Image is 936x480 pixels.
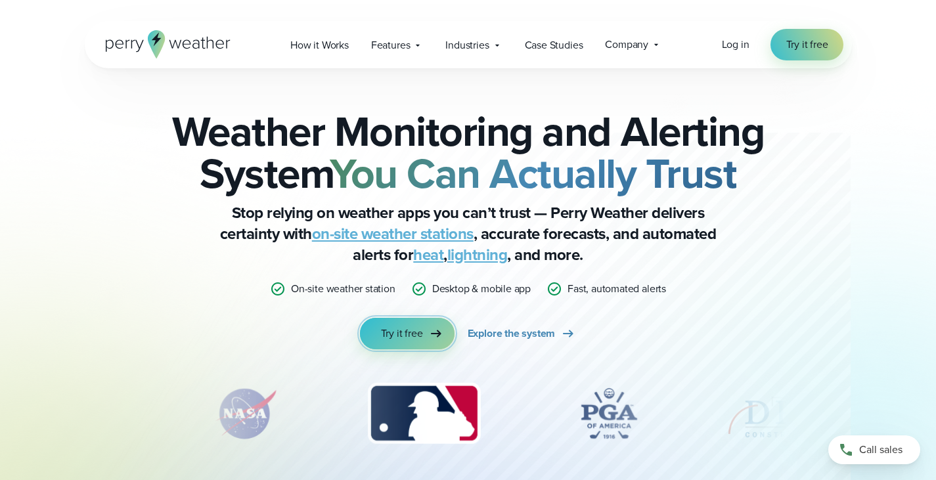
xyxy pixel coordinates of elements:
span: Company [605,37,648,53]
p: On-site weather station [291,281,395,297]
a: How it Works [279,32,360,58]
a: Log in [722,37,749,53]
a: lightning [447,243,508,267]
a: Explore the system [468,318,577,349]
img: PGA.svg [556,381,661,447]
strong: You Can Actually Trust [330,142,736,204]
img: MLB.svg [355,381,493,447]
a: Try it free [770,29,844,60]
div: slideshow [150,381,786,453]
span: Case Studies [525,37,583,53]
span: Log in [722,37,749,52]
p: Desktop & mobile app [432,281,531,297]
img: NASA.svg [200,381,292,447]
span: Features [371,37,411,53]
span: Call sales [859,442,903,458]
span: Industries [445,37,489,53]
a: heat [413,243,443,267]
p: Fast, automated alerts [568,281,666,297]
span: Try it free [786,37,828,53]
span: Explore the system [468,326,556,341]
a: on-site weather stations [312,222,474,246]
a: Case Studies [514,32,594,58]
p: Stop relying on weather apps you can’t trust — Perry Weather delivers certainty with , accurate f... [206,202,731,265]
h2: Weather Monitoring and Alerting System [150,110,786,194]
div: 3 of 12 [355,381,493,447]
span: Try it free [381,326,423,341]
a: Call sales [828,435,920,464]
div: 5 of 12 [724,381,830,447]
span: How it Works [290,37,349,53]
img: DPR-Construction.svg [724,381,830,447]
a: Try it free [360,318,455,349]
div: 4 of 12 [556,381,661,447]
div: 2 of 12 [200,381,292,447]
